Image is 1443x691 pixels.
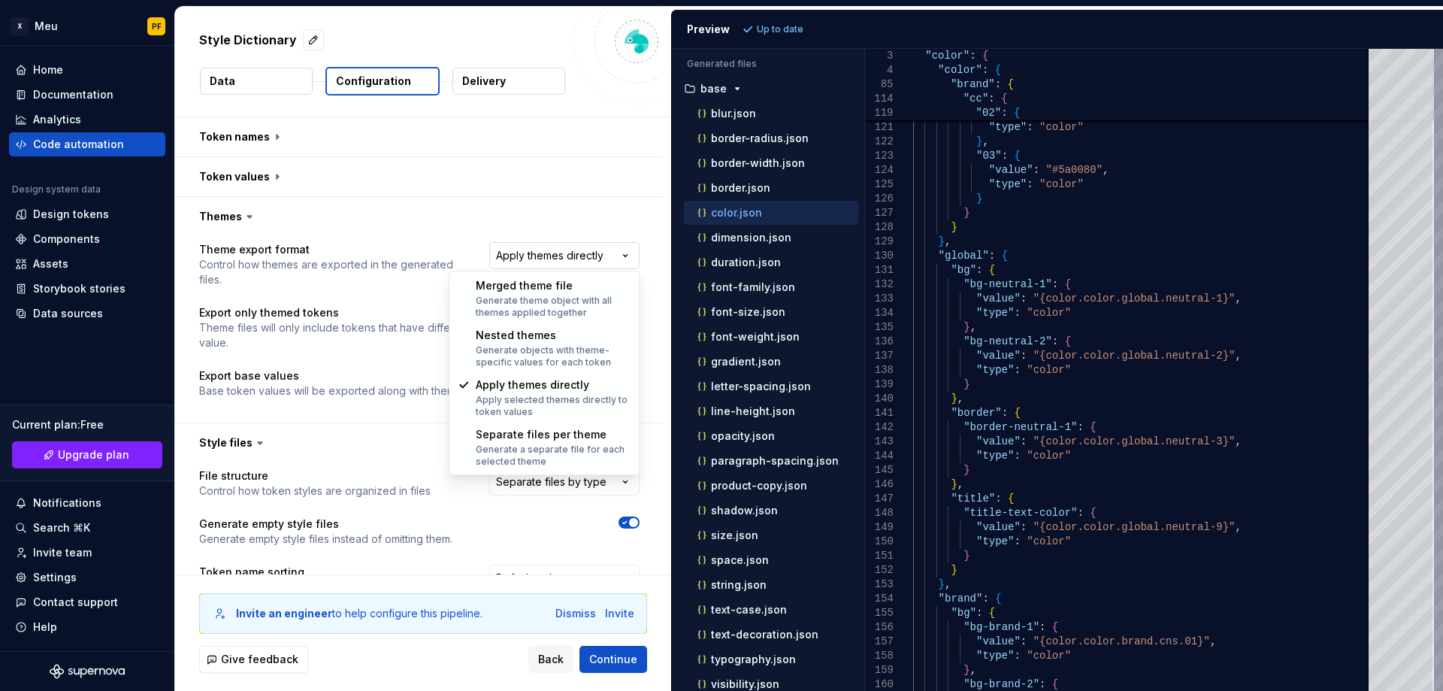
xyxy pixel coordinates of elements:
[476,344,631,368] div: Generate objects with theme-specific values for each token
[476,444,631,468] div: Generate a separate file for each selected theme
[476,279,573,292] span: Merged theme file
[476,378,589,391] span: Apply themes directly
[476,394,631,418] div: Apply selected themes directly to token values
[476,295,631,319] div: Generate theme object with all themes applied together
[476,329,556,341] span: Nested themes
[476,428,607,441] span: Separate files per theme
